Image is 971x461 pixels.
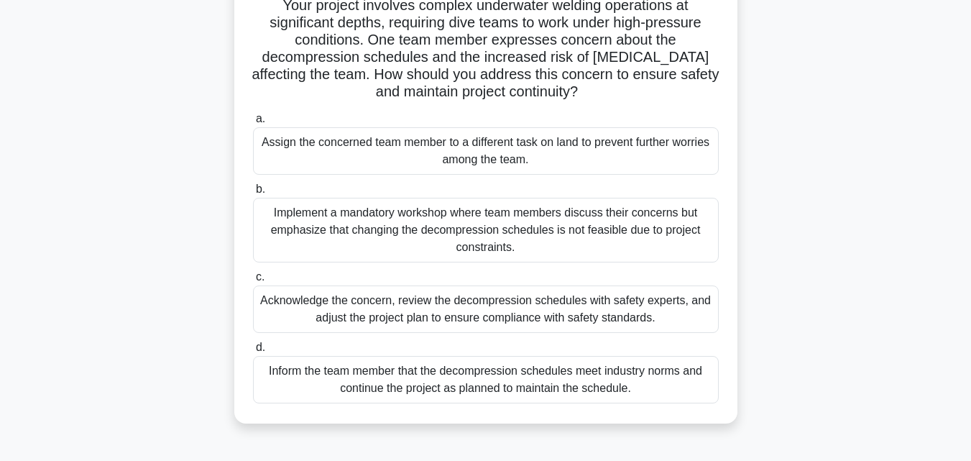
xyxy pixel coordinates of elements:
span: b. [256,183,265,195]
span: d. [256,341,265,353]
div: Implement a mandatory workshop where team members discuss their concerns but emphasize that chang... [253,198,719,263]
span: c. [256,270,264,283]
div: Inform the team member that the decompression schedules meet industry norms and continue the proj... [253,356,719,403]
span: a. [256,112,265,124]
div: Assign the concerned team member to a different task on land to prevent further worries among the... [253,127,719,175]
div: Acknowledge the concern, review the decompression schedules with safety experts, and adjust the p... [253,286,719,333]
